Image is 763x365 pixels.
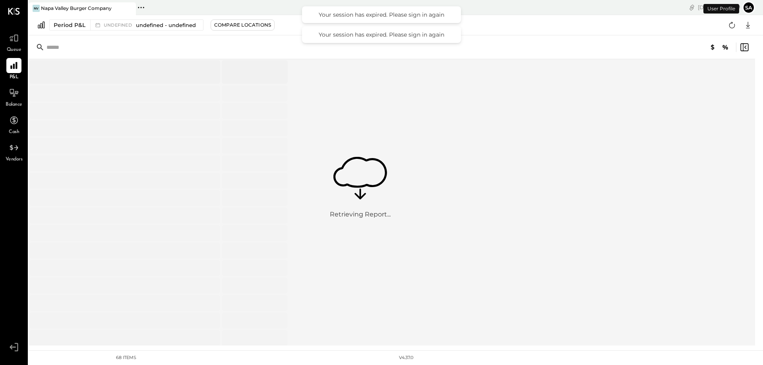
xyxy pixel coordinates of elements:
[0,140,27,163] a: Vendors
[703,4,739,14] div: User Profile
[688,3,696,12] div: copy link
[136,21,196,29] span: undefined - undefined
[116,355,136,361] div: 68 items
[310,11,453,18] div: Your session has expired. Please sign in again
[214,21,271,28] div: Compare Locations
[0,31,27,54] a: Queue
[49,19,203,31] button: Period P&L undefinedundefined - undefined
[399,355,413,361] div: v 4.37.0
[6,156,23,163] span: Vendors
[104,23,134,27] span: undefined
[0,58,27,81] a: P&L
[6,101,22,108] span: Balance
[33,5,40,12] div: NV
[54,21,85,29] div: Period P&L
[7,46,21,54] span: Queue
[41,5,112,12] div: Napa Valley Burger Company
[9,129,19,136] span: Cash
[0,113,27,136] a: Cash
[742,1,755,14] button: Sa
[10,74,19,81] span: P&L
[310,31,453,38] div: Your session has expired. Please sign in again
[698,4,740,11] div: [DATE]
[211,19,275,31] button: Compare Locations
[0,85,27,108] a: Balance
